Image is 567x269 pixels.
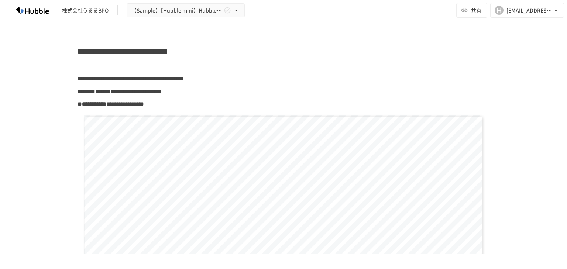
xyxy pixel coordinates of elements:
div: 株式会社うるるBPO [62,7,109,14]
button: 共有 [456,3,487,18]
img: HzDRNkGCf7KYO4GfwKnzITak6oVsp5RHeZBEM1dQFiQ [9,4,56,16]
span: 共有 [471,6,481,14]
button: 【Sample】【Hubble mini】Hubble×企業名 オンボーディングプロジェクト [127,3,245,18]
button: H[EMAIL_ADDRESS][DOMAIN_NAME] [490,3,564,18]
span: 【Sample】【Hubble mini】Hubble×企業名 オンボーディングプロジェクト [131,6,222,15]
div: H [495,6,504,15]
div: [EMAIL_ADDRESS][DOMAIN_NAME] [506,6,552,15]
